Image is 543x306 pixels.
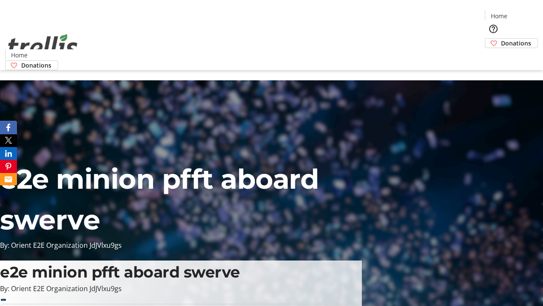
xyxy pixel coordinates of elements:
[485,48,502,65] button: Cart
[501,39,531,48] span: Donations
[21,61,51,70] span: Donations
[485,11,512,20] a: Home
[6,51,33,59] a: Home
[491,11,507,20] span: Home
[485,38,538,48] a: Donations
[11,51,28,59] span: Home
[5,60,58,70] a: Donations
[485,20,502,37] button: Help
[5,25,81,67] img: Orient E2E Organization JdJVlxu9gs's Logo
